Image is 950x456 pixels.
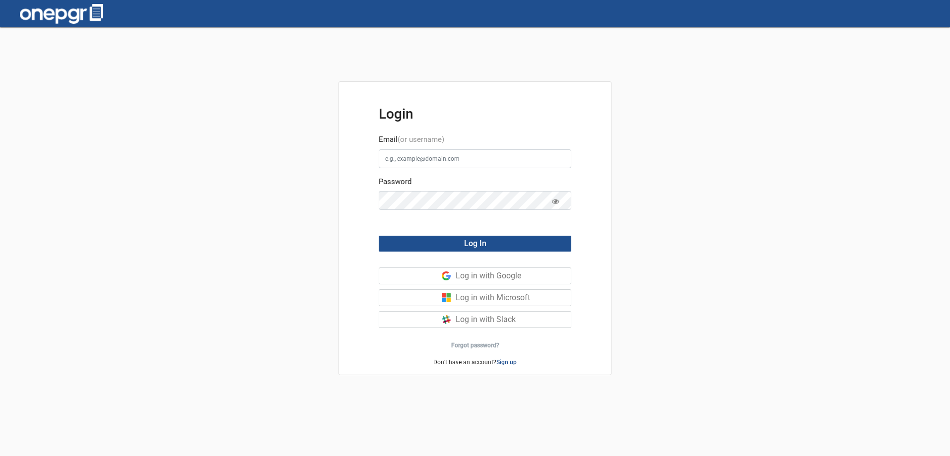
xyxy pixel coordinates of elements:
[379,236,571,252] button: Log In
[339,358,611,367] p: Don’t have an account?
[456,312,571,327] div: Log in with Slack
[379,149,571,168] input: e.g., example@domain.com
[464,239,486,248] span: Log In
[456,268,571,284] div: Log in with Google
[20,4,103,24] img: one-pgr-logo-white.svg
[379,176,411,188] label: Password
[456,290,571,306] div: Log in with Microsoft
[496,359,517,366] a: Sign up
[379,105,571,122] h3: Login
[451,342,499,349] a: Forgot password?
[398,135,444,144] span: (or username)
[379,134,444,145] label: Email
